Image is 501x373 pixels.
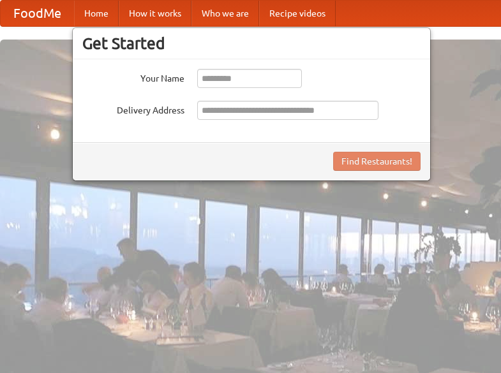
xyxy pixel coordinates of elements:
[333,152,421,171] button: Find Restaurants!
[82,34,421,53] h3: Get Started
[119,1,191,26] a: How it works
[1,1,74,26] a: FoodMe
[82,69,184,85] label: Your Name
[82,101,184,117] label: Delivery Address
[259,1,336,26] a: Recipe videos
[191,1,259,26] a: Who we are
[74,1,119,26] a: Home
